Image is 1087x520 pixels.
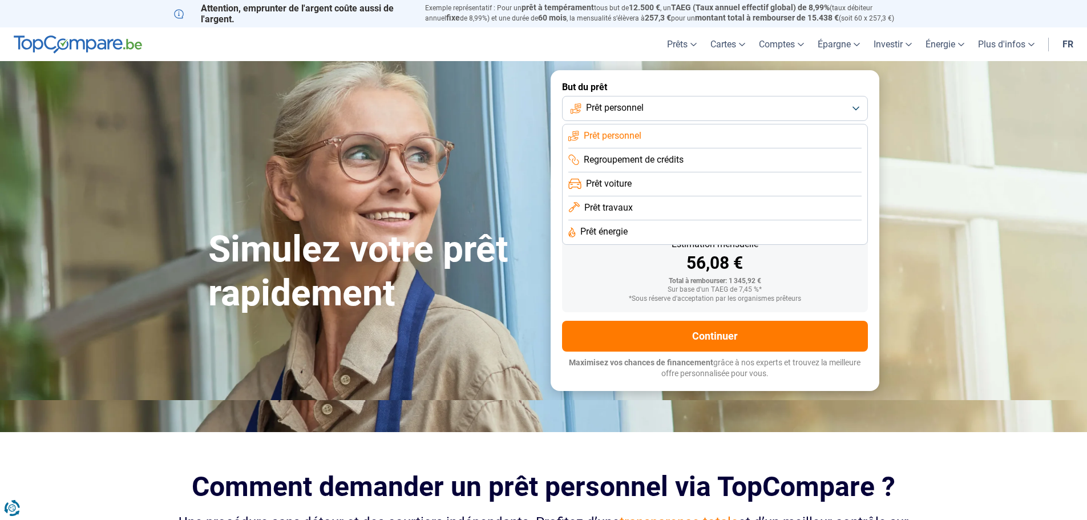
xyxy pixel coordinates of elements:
div: Sur base d'un TAEG de 7,45 %* [571,286,859,294]
span: 60 mois [538,13,567,22]
div: Total à rembourser: 1 345,92 € [571,277,859,285]
a: Épargne [811,27,867,61]
div: 56,08 € [571,255,859,272]
a: Cartes [704,27,752,61]
a: Comptes [752,27,811,61]
span: Prêt énergie [580,225,628,238]
button: Prêt personnel [562,96,868,121]
a: Énergie [919,27,971,61]
div: *Sous réserve d'acceptation par les organismes prêteurs [571,295,859,303]
label: But du prêt [562,82,868,92]
a: Investir [867,27,919,61]
p: grâce à nos experts et trouvez la meilleure offre personnalisée pour vous. [562,357,868,380]
span: Prêt personnel [586,102,644,114]
p: Exemple représentatif : Pour un tous but de , un (taux débiteur annuel de 8,99%) et une durée de ... [425,3,914,23]
h1: Simulez votre prêt rapidement [208,228,537,316]
span: Prêt voiture [586,178,632,190]
div: Estimation mensuelle [571,240,859,249]
a: fr [1056,27,1080,61]
h2: Comment demander un prêt personnel via TopCompare ? [174,471,914,502]
span: fixe [446,13,460,22]
p: Attention, emprunter de l'argent coûte aussi de l'argent. [174,3,411,25]
span: prêt à tempérament [522,3,594,12]
img: TopCompare [14,35,142,54]
button: Continuer [562,321,868,352]
span: Prêt travaux [584,201,633,214]
span: 257,3 € [645,13,671,22]
span: montant total à rembourser de 15.438 € [695,13,839,22]
a: Prêts [660,27,704,61]
span: Regroupement de crédits [584,154,684,166]
span: 12.500 € [629,3,660,12]
span: Prêt personnel [584,130,641,142]
span: Maximisez vos chances de financement [569,358,713,367]
a: Plus d'infos [971,27,1041,61]
span: TAEG (Taux annuel effectif global) de 8,99% [671,3,830,12]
